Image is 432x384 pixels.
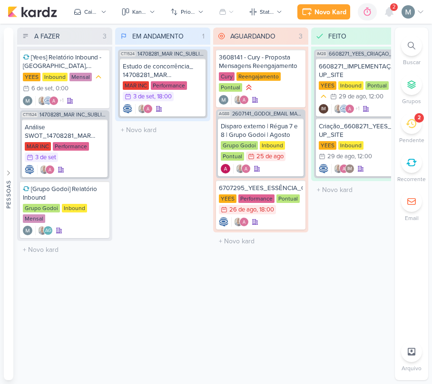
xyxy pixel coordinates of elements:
input: + Novo kard [313,183,404,197]
img: Iara Santos [236,164,245,173]
img: Alessandra Gomes [49,96,59,106]
div: , 12:00 [354,154,372,160]
div: Estudo de concorrência_ 14708281_MAR INC_SUBLIME_JARDINS_PLANEJAMENTO ESTRATÉGICO [123,62,203,79]
p: IM [347,167,352,172]
div: YEES [319,141,336,150]
div: 29 de ago [327,154,354,160]
img: Alessandra Gomes [221,164,230,173]
div: 26 de ago [229,207,256,213]
div: Inbound [338,141,363,150]
div: 3 [295,31,306,41]
div: 6707295_YEES_ESSÊNCIA_CAMPOLIM_CLIENTE_OCULTO [219,184,303,192]
img: Alessandra Gomes [241,164,251,173]
img: Mariana Amorim [23,226,32,235]
div: Pontual [365,81,389,90]
div: Pontual [276,194,300,203]
div: , 18:00 [256,207,274,213]
div: Criador(a): Alessandra Gomes [221,164,230,173]
div: Inbound [260,141,285,150]
span: CT1524 [120,51,136,57]
img: Iara Santos [38,226,47,235]
span: 2 [393,3,395,11]
img: Caroline Traven De Andrade [43,96,53,106]
img: Iara Santos [39,165,49,174]
div: Reengajamento [236,72,281,81]
button: Pessoas [4,28,13,380]
p: Arquivo [402,364,422,373]
div: Colaboradores: Iara Santos, Caroline Traven De Andrade, Alessandra Gomes, Isabella Machado Guimarães [331,104,360,114]
div: Prioridade Média [94,72,103,82]
img: Alessandra Gomes [45,165,55,174]
div: Criador(a): Caroline Traven De Andrade [319,164,328,173]
div: Isabella Machado Guimarães [319,104,328,114]
div: Criador(a): Mariana Amorim [219,95,228,105]
div: , 12:00 [366,94,383,100]
div: Inbound [42,73,68,81]
img: Caroline Traven De Andrade [25,165,34,174]
div: Aline Gimenez Graciano [43,226,53,235]
div: Análise SWOT_14708281_MAR INC_SUBLIME_JARDINS_PLANEJAMENTO ESTRATÉGICO [25,123,105,140]
div: Colaboradores: Iara Santos, Alessandra Gomes, Isabella Machado Guimarães [331,164,354,173]
div: Prioridade Média [319,92,328,101]
img: Alessandra Gomes [239,95,249,105]
div: 1 [198,31,208,41]
div: 3 de set [35,154,56,161]
div: Criador(a): Mariana Amorim [23,96,32,106]
div: Performance [238,194,275,203]
input: + Novo kard [19,243,110,257]
div: Inbound [338,81,363,90]
span: +1 [354,105,360,113]
div: 2 [418,114,421,122]
img: Alessandra Gomes [345,104,354,114]
img: Mariana Amorim [219,95,228,105]
img: Caroline Traven De Andrade [219,217,228,227]
img: Caroline Traven De Andrade [123,104,132,114]
img: Mariana Amorim [402,5,415,19]
div: Colaboradores: Iara Santos, Caroline Traven De Andrade, Alessandra Gomes, Isabella Machado Guimarães [35,96,64,106]
div: Criador(a): Caroline Traven De Andrade [25,165,34,174]
div: [Grupo Godoi] Relatório Inbound [23,185,107,202]
p: IM [321,107,326,112]
p: Email [405,214,419,222]
p: Recorrente [397,175,426,183]
span: +1 [59,97,64,105]
img: kardz.app [8,6,57,18]
div: Pontual [219,83,242,92]
div: Mensal [69,73,92,81]
div: Isabella Machado Guimarães [345,164,354,173]
div: Colaboradores: Iara Santos, Alessandra Gomes [135,104,153,114]
span: AG88 [218,111,230,116]
span: 2607141_GODOI_EMAIL MARKETING_AGOSTO [232,111,304,116]
img: Iara Santos [38,96,47,106]
div: Novo Kard [314,7,346,17]
img: Alessandra Gomes [239,217,249,227]
div: 3608141 - Cury - Proposta Mensagens Reengajamento [219,53,303,70]
img: Mariana Amorim [23,96,32,106]
div: YEES [219,194,236,203]
div: Colaboradores: Iara Santos, Alessandra Gomes [231,95,249,105]
div: Prioridade Alta [244,83,254,92]
div: 3 [99,31,110,41]
img: Alessandra Gomes [339,164,349,173]
span: 14708281_MAR INC_SUBLIME_JARDINS_PLANEJAMENTO ESTRATÉGICO [137,51,206,57]
div: YEES [319,81,336,90]
img: Alessandra Gomes [143,104,153,114]
input: + Novo kard [215,234,306,248]
div: MAR INC [123,81,149,90]
div: 25 de ago [256,154,284,160]
div: , 0:00 [53,86,69,92]
div: Cury [219,72,235,81]
div: Pontual [221,152,244,161]
div: 6608271_IMPLEMENTAÇAO_YEES_POP-UP_SITE [319,62,399,79]
div: Colaboradores: Iara Santos, Alessandra Gomes [231,217,249,227]
button: Novo Kard [297,4,350,19]
div: 29 de ago [339,94,366,100]
div: Performance [53,142,89,151]
p: Grupos [402,97,421,106]
div: Grupo Godoi [221,141,258,150]
span: CT1524 [22,112,38,117]
img: Iara Santos [334,164,343,173]
div: Disparo externo | Régua 7 e 8 | Grupo Godoi | Agosto [221,122,301,139]
div: MAR INC [25,142,51,151]
img: Iara Santos [334,104,343,114]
